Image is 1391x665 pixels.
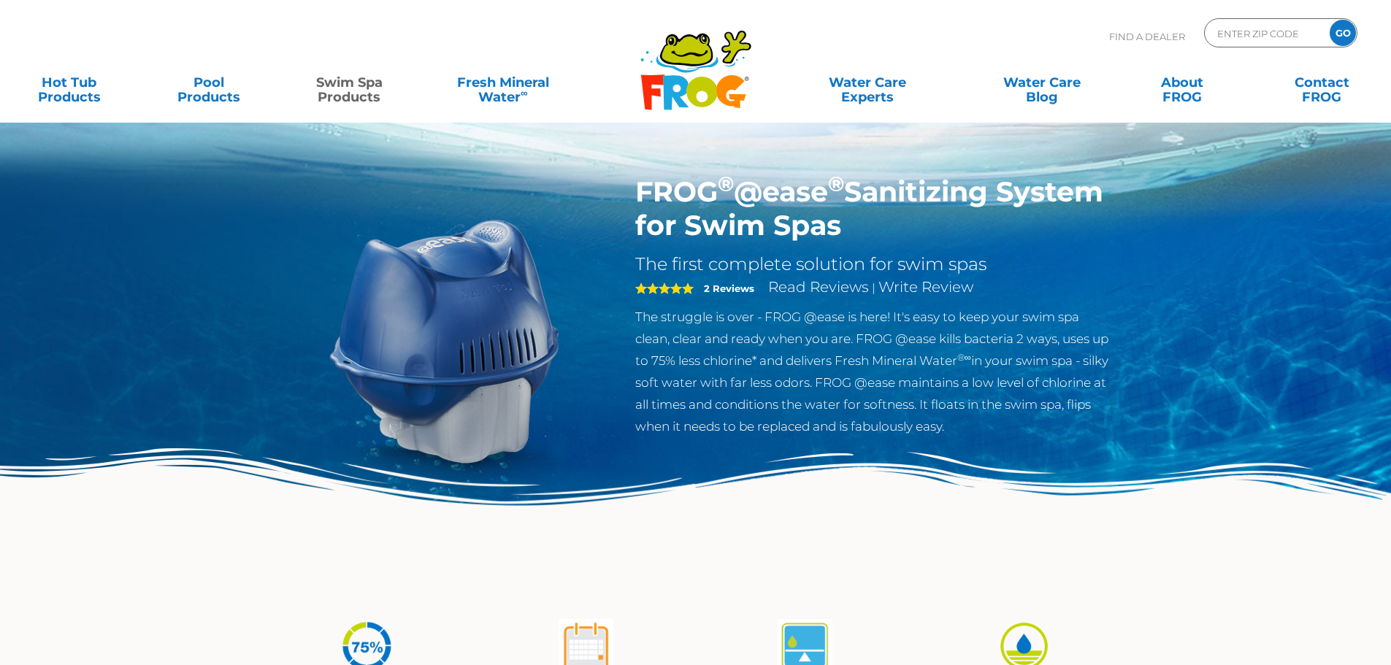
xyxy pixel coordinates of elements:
[704,282,754,294] strong: 2 Reviews
[828,171,844,196] sup: ®
[155,68,264,97] a: PoolProducts
[434,68,571,97] a: Fresh MineralWater∞
[1268,68,1376,97] a: ContactFROG
[521,87,528,99] sup: ∞
[718,171,734,196] sup: ®
[957,352,971,363] sup: ®∞
[295,68,404,97] a: Swim SpaProducts
[635,282,694,294] span: 5
[635,253,1112,275] h2: The first complete solution for swim spas
[878,278,973,296] a: Write Review
[1330,20,1356,46] input: GO
[1127,68,1236,97] a: AboutFROG
[635,306,1112,437] p: The struggle is over - FROG @ease is here! It's easy to keep your swim spa clean, clear and ready...
[779,68,956,97] a: Water CareExperts
[1216,23,1314,44] input: Zip Code Form
[987,68,1096,97] a: Water CareBlog
[1109,18,1185,55] p: Find A Dealer
[872,281,875,295] span: |
[635,175,1112,242] h1: FROG @ease Sanitizing System for Swim Spas
[280,175,614,510] img: ss-@ease-hero.png
[768,278,869,296] a: Read Reviews
[15,68,123,97] a: Hot TubProducts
